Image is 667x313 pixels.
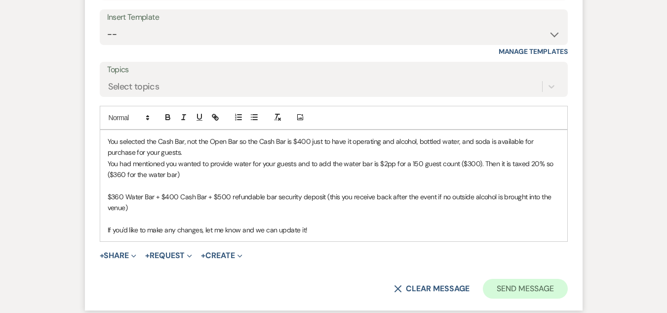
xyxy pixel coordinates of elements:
p: You had mentioned you wanted to provide water for your guests and to add the water bar is $2pp fo... [108,158,560,180]
button: Share [100,252,137,260]
button: Request [145,252,192,260]
label: Topics [107,63,560,77]
button: Send Message [483,279,567,299]
p: If you'd like to make any changes, let me know and we can update it! [108,224,560,235]
span: + [145,252,150,260]
div: Select topics [108,80,159,93]
button: Create [201,252,242,260]
button: Clear message [394,285,469,293]
span: + [100,252,104,260]
p: $360 Water Bar + $400 Cash Bar + $500 refundable bar security deposit (this you receive back afte... [108,191,560,214]
a: Manage Templates [499,47,568,56]
div: Insert Template [107,10,560,25]
p: You selected the Cash Bar, not the Open Bar so the Cash Bar is $400 just to have it operating and... [108,136,560,158]
span: + [201,252,205,260]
